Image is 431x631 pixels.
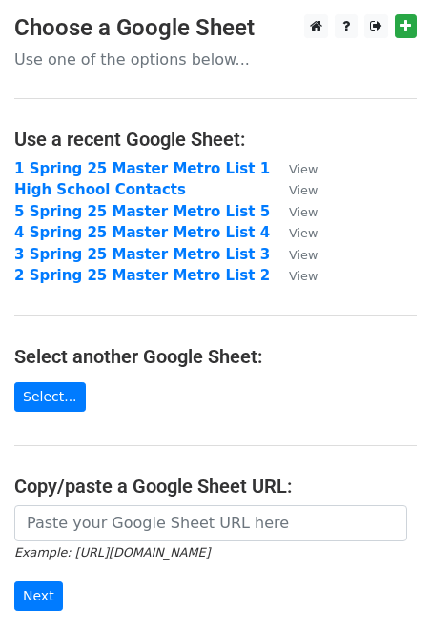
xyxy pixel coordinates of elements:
a: 4 Spring 25 Master Metro List 4 [14,224,270,241]
small: View [289,248,318,262]
a: Select... [14,382,86,412]
a: High School Contacts [14,181,186,198]
a: View [270,160,318,177]
small: Example: [URL][DOMAIN_NAME] [14,545,210,560]
input: Next [14,581,63,611]
input: Paste your Google Sheet URL here [14,505,407,541]
a: 3 Spring 25 Master Metro List 3 [14,246,270,263]
a: 2 Spring 25 Master Metro List 2 [14,267,270,284]
a: View [270,203,318,220]
small: View [289,162,318,176]
a: 1 Spring 25 Master Metro List 1 [14,160,270,177]
a: View [270,181,318,198]
a: 5 Spring 25 Master Metro List 5 [14,203,270,220]
h4: Select another Google Sheet: [14,345,417,368]
small: View [289,269,318,283]
a: View [270,267,318,284]
p: Use one of the options below... [14,50,417,70]
small: View [289,205,318,219]
a: View [270,224,318,241]
a: View [270,246,318,263]
h3: Choose a Google Sheet [14,14,417,42]
small: View [289,183,318,197]
small: View [289,226,318,240]
h4: Use a recent Google Sheet: [14,128,417,151]
h4: Copy/paste a Google Sheet URL: [14,475,417,498]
